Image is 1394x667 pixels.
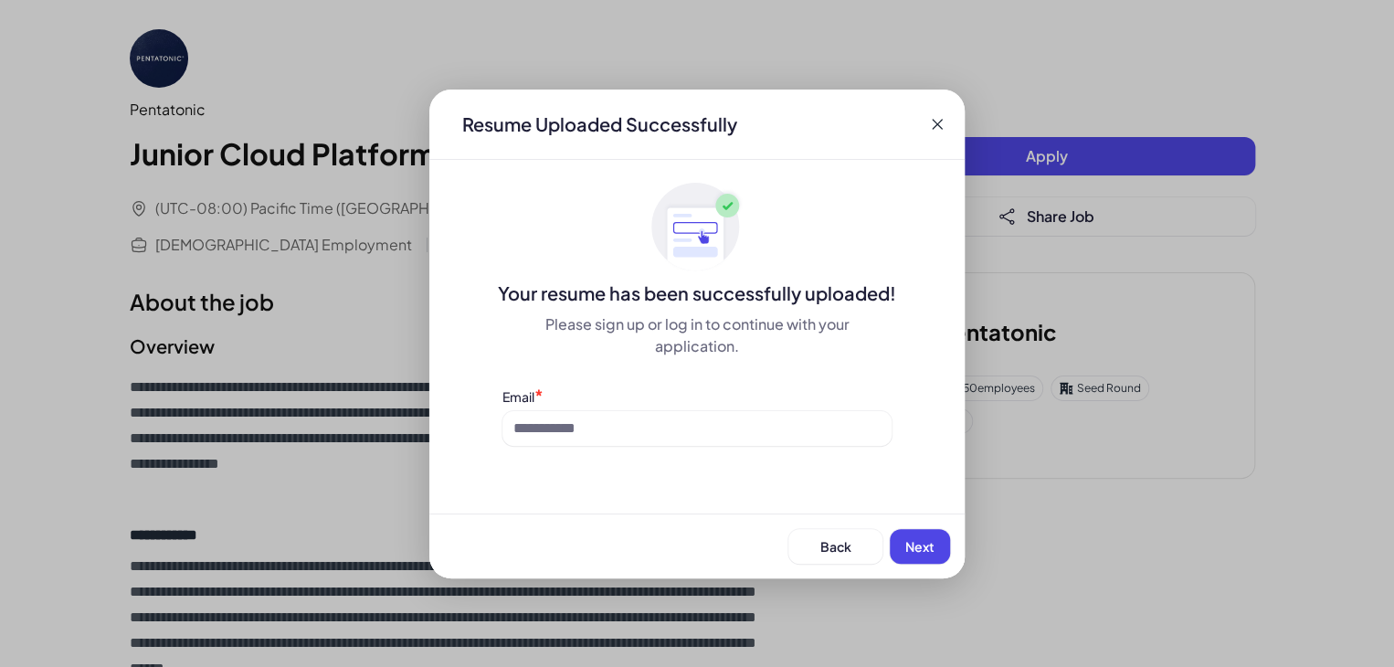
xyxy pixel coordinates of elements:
[429,281,965,306] div: Your resume has been successfully uploaded!
[820,538,851,555] span: Back
[890,529,950,564] button: Next
[788,529,882,564] button: Back
[502,313,892,357] div: Please sign up or log in to continue with your application.
[905,538,935,555] span: Next
[651,182,743,273] img: ApplyedMaskGroup3.svg
[502,388,534,405] label: Email
[448,111,752,137] div: Resume Uploaded Successfully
